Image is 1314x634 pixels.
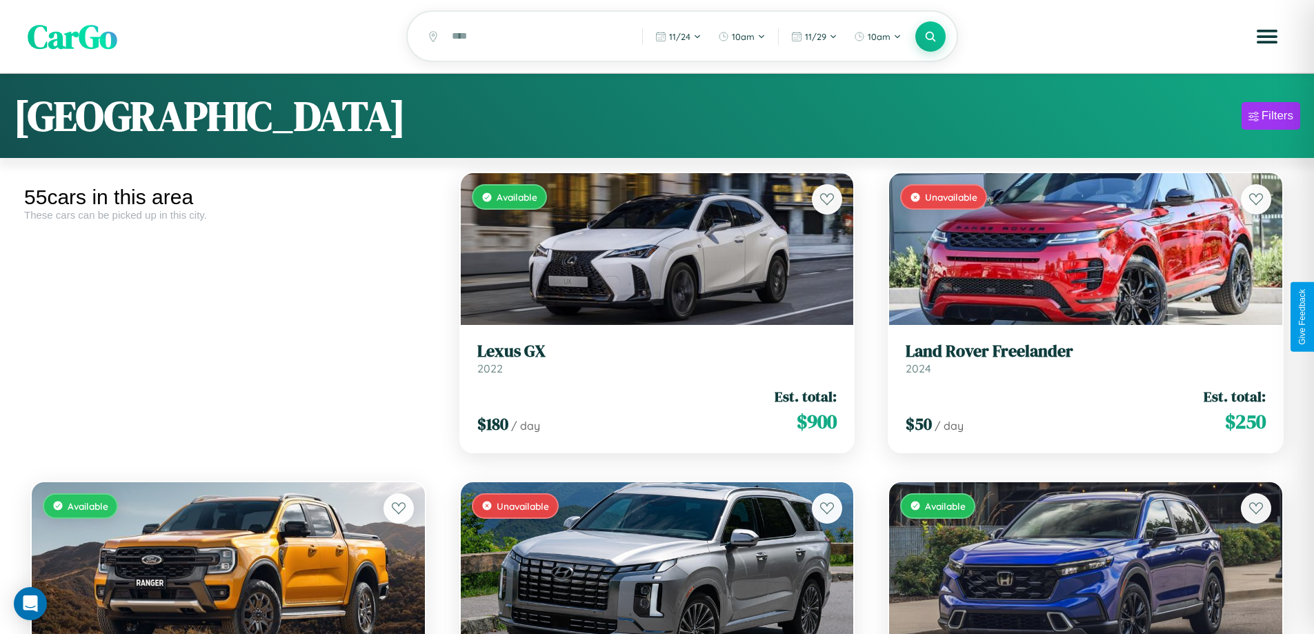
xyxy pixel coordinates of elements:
span: CarGo [28,14,117,59]
span: $ 180 [477,413,508,435]
div: Filters [1262,109,1293,123]
a: Land Rover Freelander2024 [906,341,1266,375]
span: Est. total: [775,386,837,406]
h3: Land Rover Freelander [906,341,1266,361]
span: Available [497,191,537,203]
span: 11 / 24 [669,31,690,42]
span: / day [511,419,540,433]
span: 2022 [477,361,503,375]
div: Open Intercom Messenger [14,587,47,620]
button: 10am [847,26,908,48]
span: 11 / 29 [805,31,826,42]
button: 10am [711,26,773,48]
span: $ 50 [906,413,932,435]
span: Unavailable [497,500,549,512]
span: Est. total: [1204,386,1266,406]
span: / day [935,419,964,433]
button: 11/29 [784,26,844,48]
div: 55 cars in this area [24,186,432,209]
span: 10am [868,31,890,42]
span: Available [925,500,966,512]
button: Open menu [1248,17,1286,56]
span: 10am [732,31,755,42]
button: 11/24 [648,26,708,48]
span: $ 900 [797,408,837,435]
div: These cars can be picked up in this city. [24,209,432,221]
a: Lexus GX2022 [477,341,837,375]
span: $ 250 [1225,408,1266,435]
span: 2024 [906,361,931,375]
div: Give Feedback [1297,289,1307,345]
span: Available [68,500,108,512]
h1: [GEOGRAPHIC_DATA] [14,88,406,144]
span: Unavailable [925,191,977,203]
h3: Lexus GX [477,341,837,361]
button: Filters [1242,102,1300,130]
